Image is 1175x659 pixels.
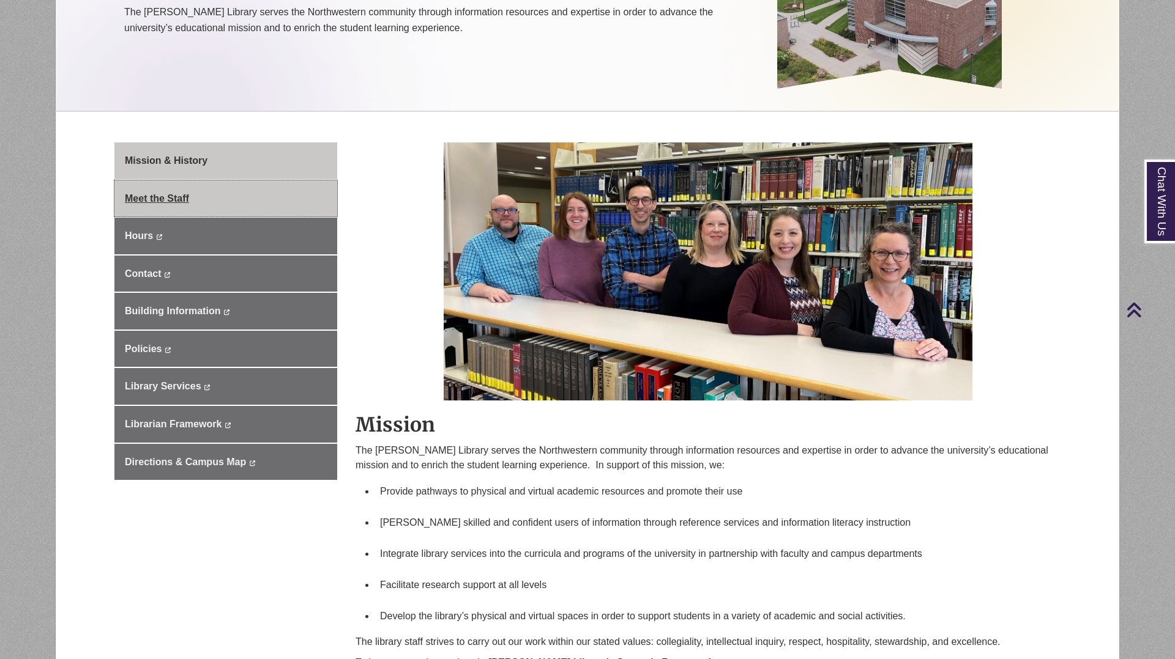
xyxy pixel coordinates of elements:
[356,635,1061,649] p: The library staff strives to carry out our work within our stated values: collegiality, intellect...
[124,4,759,66] p: The [PERSON_NAME] Library serves the Northwestern community through information resources and exp...
[356,443,1061,473] p: The [PERSON_NAME] Library serves the Northwestern community through information resources and exp...
[164,272,171,278] i: This link opens in a new window
[356,413,435,437] strong: Mission
[114,218,337,254] a: Hours
[444,136,972,400] img: Berntsen Library Staff Directory
[225,422,231,428] i: This link opens in a new window
[114,180,337,217] a: Meet the Staff
[114,406,337,443] a: Librarian Framework
[114,444,337,480] a: Directions & Campus Map
[114,293,337,330] a: Building Information
[1126,301,1172,318] a: Back to Top
[125,344,162,354] span: Policies
[380,484,1056,499] p: Provide pathways to physical and virtual academic resources and promote their use
[249,460,256,466] i: This link opens in a new window
[223,309,230,315] i: This link opens in a new window
[125,457,246,467] span: Directions & Campus Map
[125,193,189,204] span: Meet the Staff
[114,368,337,405] a: Library Services
[125,268,162,279] span: Contact
[125,381,201,391] span: Library Services
[125,306,220,316] span: Building Information
[114,142,337,480] div: Guide Page Menu
[380,609,1056,624] p: Develop the library’s physical and virtual spaces in order to support students in a variety of ac...
[204,385,211,390] i: This link opens in a new window
[380,578,1056,592] p: Facilitate research support at all levels
[165,347,171,353] i: This link opens in a new window
[380,515,1056,530] p: [PERSON_NAME] skilled and confident users of information through reference services and informati...
[125,230,153,241] span: Hours
[125,155,207,166] span: Mission & History
[125,419,222,429] span: Librarian Framework
[156,234,163,240] i: This link opens in a new window
[114,256,337,292] a: Contact
[114,142,337,179] a: Mission & History
[114,331,337,367] a: Policies
[380,547,1056,561] p: Integrate library services into the curricula and programs of the university in partnership with ...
